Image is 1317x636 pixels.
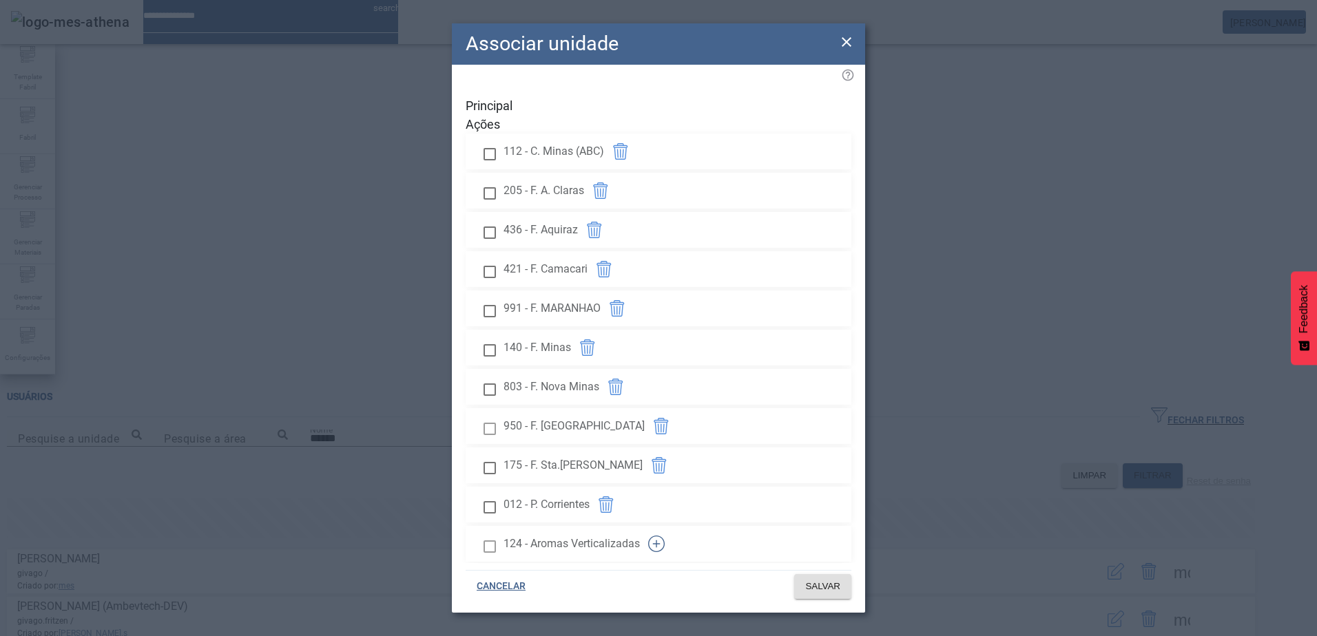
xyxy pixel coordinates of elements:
[504,457,643,474] span: 175 - F. Sta.[PERSON_NAME]
[805,580,840,593] span: SALVAR
[504,300,601,317] span: 991 - F. MARANHAO
[466,29,619,59] h2: Associar unidade
[1291,271,1317,365] button: Feedback - Mostrar pesquisa
[504,143,604,160] span: 112 - C. Minas (ABC)
[504,339,571,356] span: 140 - F. Minas
[504,496,590,513] span: 012 - P. Corrientes
[504,379,599,395] span: 803 - F. Nova Minas
[466,96,851,115] span: Principal
[794,574,851,599] button: SALVAR
[504,182,584,199] span: 205 - F. A. Claras
[504,261,588,277] span: 421 - F. Camacari
[477,580,526,593] span: CANCELAR
[1298,285,1310,333] span: Feedback
[466,574,537,599] button: CANCELAR
[504,418,645,434] span: 950 - F. [GEOGRAPHIC_DATA]
[504,222,578,238] span: 436 - F. Aquiraz
[466,115,851,134] span: Ações
[504,536,640,552] span: 124 - Aromas Verticalizadas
